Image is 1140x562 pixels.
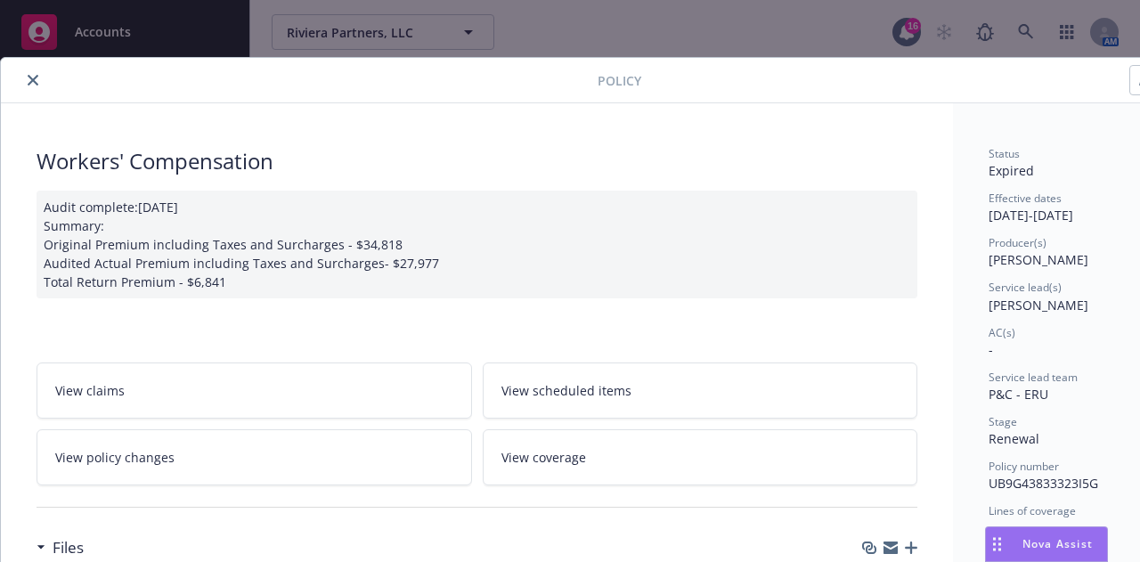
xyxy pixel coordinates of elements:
[989,430,1039,447] span: Renewal
[989,297,1088,314] span: [PERSON_NAME]
[989,191,1062,206] span: Effective dates
[989,251,1088,268] span: [PERSON_NAME]
[37,362,472,419] a: View claims
[989,459,1059,474] span: Policy number
[986,527,1008,561] div: Drag to move
[37,191,917,298] div: Audit complete:[DATE] Summary: Original Premium including Taxes and Surcharges - $34,818 Audited ...
[989,475,1098,492] span: UB9G43833323I5G
[985,526,1108,562] button: Nova Assist
[37,536,84,559] div: Files
[53,536,84,559] h3: Files
[22,69,44,91] button: close
[37,146,917,176] div: Workers' Compensation
[37,429,472,485] a: View policy changes
[55,381,125,400] span: View claims
[989,341,993,358] span: -
[55,448,175,467] span: View policy changes
[989,162,1034,179] span: Expired
[483,429,918,485] a: View coverage
[1022,536,1093,551] span: Nova Assist
[501,381,631,400] span: View scheduled items
[989,370,1078,385] span: Service lead team
[483,362,918,419] a: View scheduled items
[989,280,1062,295] span: Service lead(s)
[989,414,1017,429] span: Stage
[989,325,1015,340] span: AC(s)
[598,71,641,90] span: Policy
[501,448,586,467] span: View coverage
[989,519,993,536] span: -
[989,146,1020,161] span: Status
[989,503,1076,518] span: Lines of coverage
[989,235,1046,250] span: Producer(s)
[989,386,1048,403] span: P&C - ERU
